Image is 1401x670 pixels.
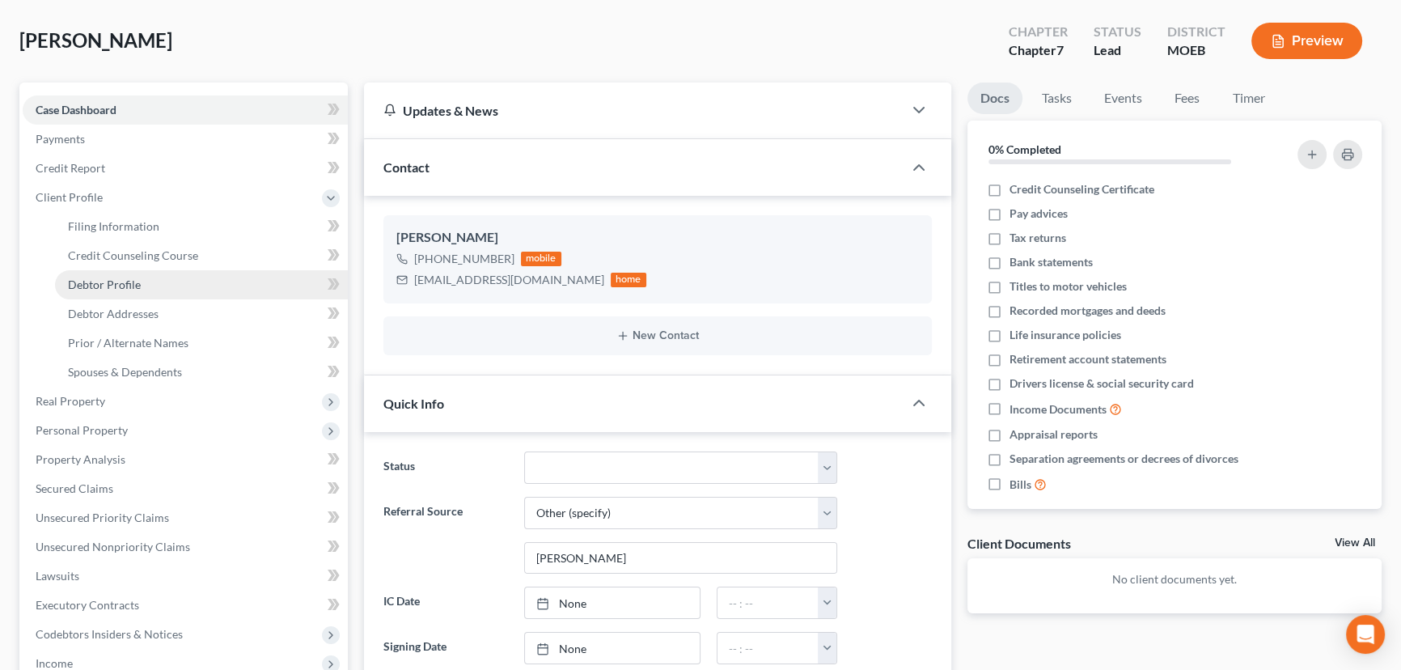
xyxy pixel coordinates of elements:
[1009,278,1127,295] span: Titles to motor vehicles
[68,219,159,233] span: Filing Information
[611,273,646,287] div: home
[68,336,188,350] span: Prior / Alternate Names
[1009,426,1098,443] span: Appraisal reports
[23,95,348,125] a: Case Dashboard
[375,452,516,484] label: Status
[1009,401,1107,418] span: Income Documents
[36,569,79,583] span: Lawsuits
[36,540,190,553] span: Unsecured Nonpriority Claims
[717,633,819,664] input: -- : --
[23,125,348,154] a: Payments
[55,358,348,387] a: Spouses & Dependents
[23,445,348,474] a: Property Analysis
[521,252,561,266] div: mobile
[36,481,113,495] span: Secured Claims
[36,511,169,524] span: Unsecured Priority Claims
[36,103,116,117] span: Case Dashboard
[19,28,172,52] span: [PERSON_NAME]
[36,161,105,175] span: Credit Report
[36,423,128,437] span: Personal Property
[36,394,105,408] span: Real Property
[68,248,198,262] span: Credit Counseling Course
[967,535,1071,552] div: Client Documents
[55,329,348,358] a: Prior / Alternate Names
[525,587,699,618] a: None
[414,272,604,288] div: [EMAIL_ADDRESS][DOMAIN_NAME]
[1167,23,1225,41] div: District
[1167,41,1225,60] div: MOEB
[1009,375,1194,392] span: Drivers license & social security card
[1009,254,1093,270] span: Bank statements
[68,365,182,379] span: Spouses & Dependents
[1009,181,1154,197] span: Credit Counseling Certificate
[1251,23,1362,59] button: Preview
[1220,83,1278,114] a: Timer
[1009,477,1031,493] span: Bills
[1009,206,1068,222] span: Pay advices
[1009,41,1068,60] div: Chapter
[375,587,516,619] label: IC Date
[1009,327,1121,343] span: Life insurance policies
[375,497,516,575] label: Referral Source
[55,241,348,270] a: Credit Counseling Course
[36,132,85,146] span: Payments
[1009,351,1166,367] span: Retirement account statements
[1009,23,1068,41] div: Chapter
[23,154,348,183] a: Credit Report
[375,632,516,664] label: Signing Date
[23,591,348,620] a: Executory Contracts
[36,598,139,612] span: Executory Contracts
[1009,451,1238,467] span: Separation agreements or decrees of divorces
[55,299,348,329] a: Debtor Addresses
[383,159,430,175] span: Contact
[525,543,836,574] input: Other Referral Source
[988,142,1061,156] strong: 0% Completed
[23,562,348,591] a: Lawsuits
[383,396,444,411] span: Quick Info
[36,656,73,670] span: Income
[967,83,1022,114] a: Docs
[1162,83,1213,114] a: Fees
[55,270,348,299] a: Debtor Profile
[396,228,919,248] div: [PERSON_NAME]
[1009,230,1066,246] span: Tax returns
[55,212,348,241] a: Filing Information
[717,587,819,618] input: -- : --
[23,532,348,562] a: Unsecured Nonpriority Claims
[1009,303,1166,319] span: Recorded mortgages and deeds
[1346,615,1385,654] div: Open Intercom Messenger
[1029,83,1085,114] a: Tasks
[1094,23,1141,41] div: Status
[36,190,103,204] span: Client Profile
[1091,83,1155,114] a: Events
[383,102,883,119] div: Updates & News
[36,627,183,641] span: Codebtors Insiders & Notices
[23,474,348,503] a: Secured Claims
[396,329,919,342] button: New Contact
[414,251,514,267] div: [PHONE_NUMBER]
[980,571,1369,587] p: No client documents yet.
[68,307,159,320] span: Debtor Addresses
[36,452,125,466] span: Property Analysis
[525,633,699,664] a: None
[68,278,141,291] span: Debtor Profile
[1056,42,1064,57] span: 7
[1335,537,1375,549] a: View All
[1094,41,1141,60] div: Lead
[23,503,348,532] a: Unsecured Priority Claims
